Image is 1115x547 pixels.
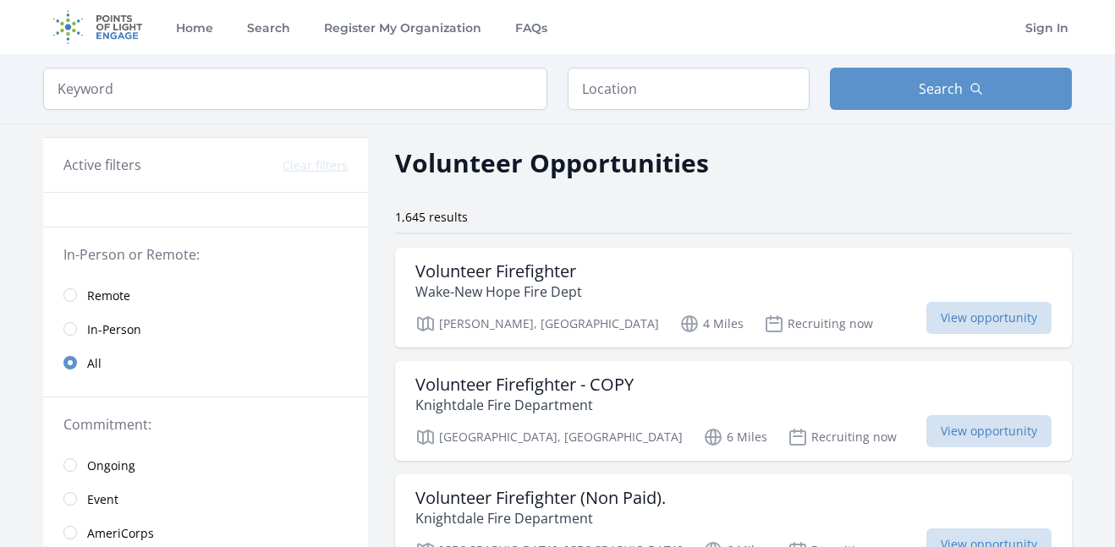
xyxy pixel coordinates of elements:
[43,278,368,312] a: Remote
[919,79,963,99] span: Search
[87,287,130,304] span: Remote
[568,68,810,110] input: Location
[63,244,348,265] legend: In-Person or Remote:
[43,346,368,380] a: All
[87,525,154,542] span: AmeriCorps
[788,427,897,447] p: Recruiting now
[926,415,1052,447] span: View opportunity
[395,209,468,225] span: 1,645 results
[415,282,582,302] p: Wake-New Hope Fire Dept
[87,491,118,508] span: Event
[415,314,659,334] p: [PERSON_NAME], [GEOGRAPHIC_DATA]
[283,157,348,174] button: Clear filters
[679,314,744,334] p: 4 Miles
[926,302,1052,334] span: View opportunity
[395,361,1072,461] a: Volunteer Firefighter - COPY Knightdale Fire Department [GEOGRAPHIC_DATA], [GEOGRAPHIC_DATA] 6 Mi...
[43,68,547,110] input: Keyword
[87,355,102,372] span: All
[415,375,634,395] h3: Volunteer Firefighter - COPY
[43,448,368,482] a: Ongoing
[395,248,1072,347] a: Volunteer Firefighter Wake-New Hope Fire Dept [PERSON_NAME], [GEOGRAPHIC_DATA] 4 Miles Recruiting...
[415,508,666,528] p: Knightdale Fire Department
[703,427,767,447] p: 6 Miles
[87,321,141,338] span: In-Person
[63,414,348,435] legend: Commitment:
[415,395,634,415] p: Knightdale Fire Department
[43,482,368,516] a: Event
[87,457,135,474] span: Ongoing
[415,488,666,508] h3: Volunteer Firefighter (Non Paid).
[63,155,141,175] h3: Active filters
[415,427,683,447] p: [GEOGRAPHIC_DATA], [GEOGRAPHIC_DATA]
[764,314,873,334] p: Recruiting now
[830,68,1072,110] button: Search
[43,312,368,346] a: In-Person
[415,261,582,282] h3: Volunteer Firefighter
[395,144,709,182] h2: Volunteer Opportunities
